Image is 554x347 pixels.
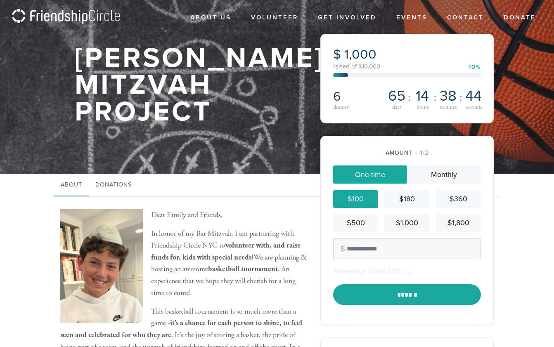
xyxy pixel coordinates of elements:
span: 44 [465,89,482,104]
a: Donate [497,10,542,26]
h1: [PERSON_NAME] Mitzvah Project [75,45,324,125]
span: Friendship Circle UES [333,267,401,276]
span: 1 [420,149,423,156]
b: it’s a chance for each person to shine, to feel seen and celebrated for who they are [60,318,302,340]
a: $1,000 [384,214,429,232]
div: 10% [469,64,481,70]
div: gets [333,267,412,276]
span: days [392,105,401,111]
p: In honor of my Bar Mitzvah, I am partnering with Friendship Circle NYC to We are planning & hosti... [60,228,308,299]
a: Donations [89,174,138,197]
a: $180 [384,190,429,208]
b: volunteer with, and raise funds for, kids with special needs! [151,241,301,262]
div: raised of $10,000 [333,64,481,70]
span: 14 [416,89,429,104]
a: $100 [333,190,378,208]
a: Volunteer [245,10,304,26]
div: $1,800 [439,217,478,229]
a: About [54,174,89,197]
a: Contact [441,10,490,26]
span: 38 [440,89,457,104]
a: Events [390,10,433,26]
div: donors [333,104,384,110]
span: : [433,91,437,104]
span: minutes [440,105,457,111]
p: Dear Family and Friends, [60,209,308,221]
a: $500 [333,214,378,232]
div: $180 [388,194,426,205]
span: 65 [388,89,405,104]
div: Amount [333,149,481,157]
a: Monthly [407,165,481,184]
span: /2 [415,149,429,156]
a: About Us [184,10,237,26]
a: One-time [333,165,407,184]
h2: 6 [333,89,384,104]
span: $ [333,47,341,62]
a: $360 [436,190,481,208]
span: 1,000 [344,47,376,62]
b: basketball tournament [208,264,278,274]
span: seconds [466,105,482,111]
a: $1,800 [436,214,481,232]
span: hours [417,105,429,111]
span: : [459,91,462,104]
div: $500 [336,217,375,229]
span: : [408,91,411,104]
img: logo_fc.png [12,9,120,25]
div: $100 [336,194,375,205]
a: Get Involved [312,10,383,26]
div: $360 [439,194,478,205]
div: $1,000 [388,217,426,229]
